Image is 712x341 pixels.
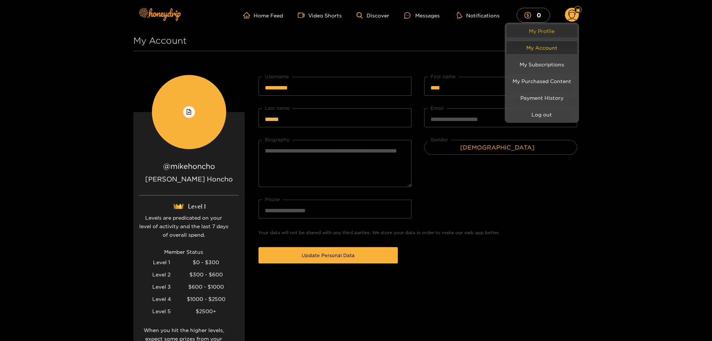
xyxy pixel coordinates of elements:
[507,41,577,54] a: My Account
[507,24,577,37] a: My Profile
[507,108,577,121] button: Log out
[507,75,577,88] a: My Purchased Content
[507,91,577,104] a: Payment History
[507,58,577,71] a: My Subscriptions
